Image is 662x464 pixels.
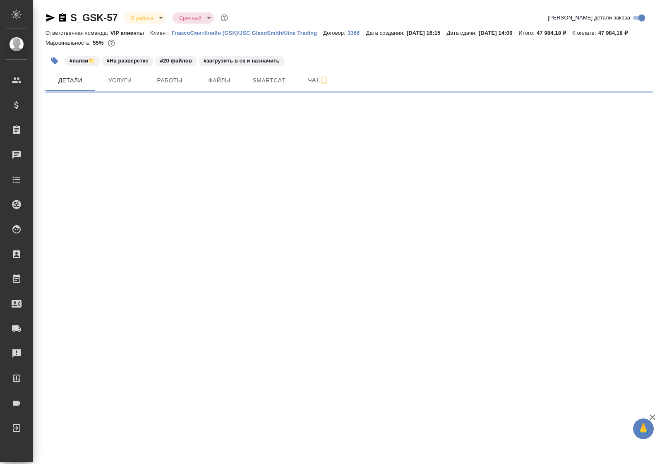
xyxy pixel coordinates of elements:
[46,40,93,46] p: Маржинальность:
[299,75,338,85] span: Чат
[46,30,110,36] p: Ответственная команда:
[199,75,239,86] span: Файлы
[50,75,90,86] span: Детали
[598,30,634,36] p: 47 984,18 ₽
[636,420,650,438] span: 🙏
[348,30,366,36] p: 3366
[204,57,280,65] p: #загрузить в ск и назначить
[106,38,117,48] button: 17832.86 RUB;
[348,29,366,36] a: 3366
[323,30,348,36] p: Договор:
[319,75,329,85] svg: Подписаться
[150,75,189,86] span: Работы
[249,75,289,86] span: Smartcat
[198,57,285,64] span: загрузить в ск и назначить
[366,30,406,36] p: Дата создания:
[46,13,55,23] button: Скопировать ссылку для ЯМессенджера
[537,30,572,36] p: 47 984,18 ₽
[548,14,630,22] span: [PERSON_NAME] детали заказа
[124,12,165,24] div: В работе
[93,40,106,46] p: 55%
[172,29,323,36] a: ГлаксоСмитКляйн (GSK)\JSC GlaxoSmithKline Trading
[172,30,323,36] p: ГлаксоСмитКляйн (GSK)\JSC GlaxoSmithKline Trading
[407,30,447,36] p: [DATE] 16:15
[447,30,479,36] p: Дата сдачи:
[572,30,598,36] p: К оплате:
[58,13,67,23] button: Скопировать ссылку
[101,57,154,64] span: На разверстке
[110,30,150,36] p: VIP клиенты
[633,418,654,439] button: 🙏
[150,30,172,36] p: Клиент:
[128,14,156,22] button: В работе
[46,52,64,70] button: Добавить тэг
[64,57,101,64] span: папки📁
[479,30,519,36] p: [DATE] 14:00
[177,14,204,22] button: Срочный
[160,57,192,65] p: #20 файлов
[70,12,118,23] a: S_GSK-57
[70,57,95,65] p: #папки📁
[219,12,230,23] button: Доп статусы указывают на важность/срочность заказа
[519,30,537,36] p: Итого:
[107,57,149,65] p: #На разверстке
[173,12,214,24] div: В работе
[100,75,140,86] span: Услуги
[154,57,198,64] span: 20 файлов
